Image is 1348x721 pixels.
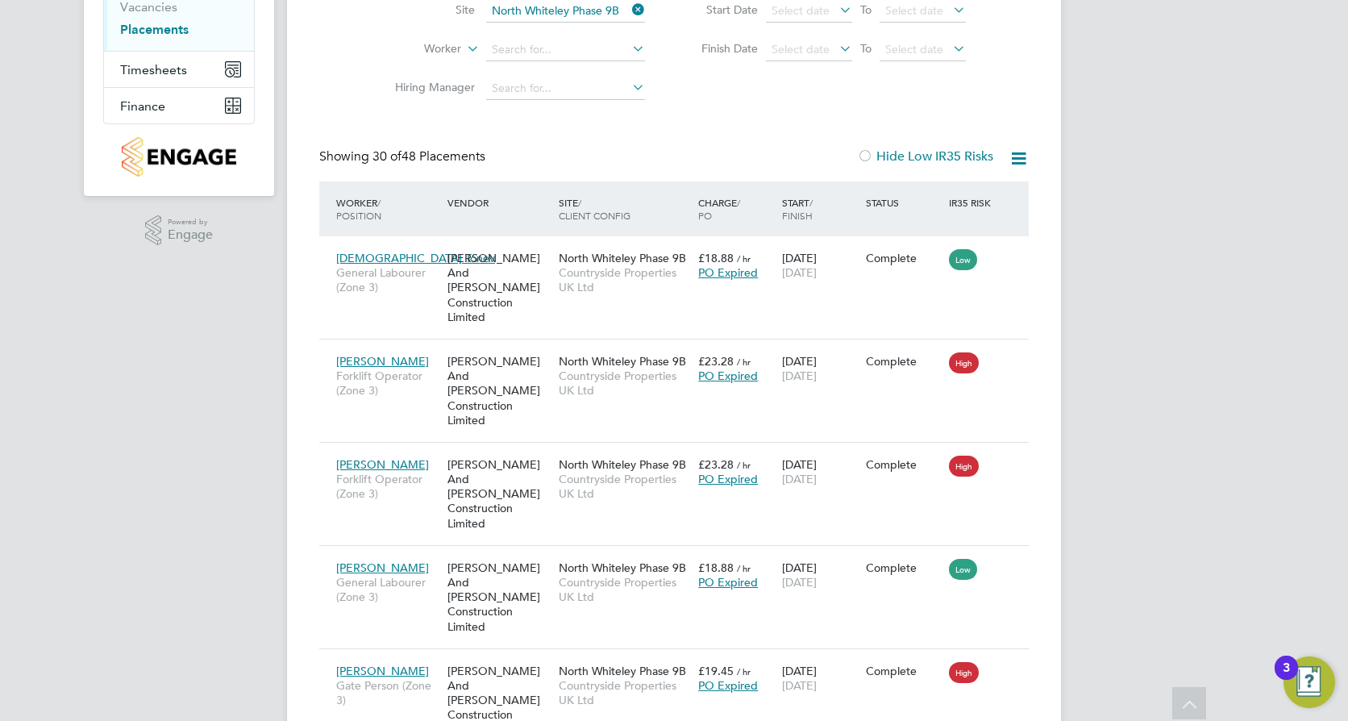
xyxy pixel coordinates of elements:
[778,243,862,288] div: [DATE]
[559,369,690,398] span: Countryside Properties UK Ltd
[559,472,690,501] span: Countryside Properties UK Ltd
[778,346,862,391] div: [DATE]
[698,472,758,486] span: PO Expired
[559,457,686,472] span: North Whiteley Phase 9B
[120,98,165,114] span: Finance
[332,552,1029,565] a: [PERSON_NAME]General Labourer (Zone 3)[PERSON_NAME] And [PERSON_NAME] Construction LimitedNorth W...
[332,448,1029,462] a: [PERSON_NAME]Forklift Operator (Zone 3)[PERSON_NAME] And [PERSON_NAME] Construction LimitedNorth ...
[336,678,439,707] span: Gate Person (Zone 3)
[336,472,439,501] span: Forklift Operator (Zone 3)
[772,42,830,56] span: Select date
[782,472,817,486] span: [DATE]
[1284,656,1335,708] button: Open Resource Center, 3 new notifications
[104,88,254,123] button: Finance
[332,242,1029,256] a: [DEMOGRAPHIC_DATA] TonevGeneral Labourer (Zone 3)[PERSON_NAME] And [PERSON_NAME] Construction Lim...
[698,457,734,472] span: £23.28
[782,265,817,280] span: [DATE]
[778,188,862,230] div: Start
[382,80,475,94] label: Hiring Manager
[949,456,979,477] span: High
[737,459,751,471] span: / hr
[866,251,942,265] div: Complete
[486,39,645,61] input: Search for...
[782,196,813,222] span: / Finish
[698,561,734,575] span: £18.88
[866,457,942,472] div: Complete
[949,249,977,270] span: Low
[336,457,429,472] span: [PERSON_NAME]
[559,561,686,575] span: North Whiteley Phase 9B
[336,369,439,398] span: Forklift Operator (Zone 3)
[368,41,461,57] label: Worker
[443,346,555,436] div: [PERSON_NAME] And [PERSON_NAME] Construction Limited
[698,251,734,265] span: £18.88
[782,575,817,590] span: [DATE]
[778,449,862,494] div: [DATE]
[336,575,439,604] span: General Labourer (Zone 3)
[332,345,1029,359] a: [PERSON_NAME]Forklift Operator (Zone 3)[PERSON_NAME] And [PERSON_NAME] Construction LimitedNorth ...
[120,62,187,77] span: Timesheets
[737,252,751,265] span: / hr
[168,215,213,229] span: Powered by
[698,354,734,369] span: £23.28
[382,2,475,17] label: Site
[1283,668,1290,689] div: 3
[698,369,758,383] span: PO Expired
[559,354,686,369] span: North Whiteley Phase 9B
[555,188,694,230] div: Site
[559,575,690,604] span: Countryside Properties UK Ltd
[698,196,740,222] span: / PO
[443,243,555,332] div: [PERSON_NAME] And [PERSON_NAME] Construction Limited
[949,352,979,373] span: High
[104,52,254,87] button: Timesheets
[332,188,443,230] div: Worker
[685,41,758,56] label: Finish Date
[698,265,758,280] span: PO Expired
[443,449,555,539] div: [PERSON_NAME] And [PERSON_NAME] Construction Limited
[336,664,429,678] span: [PERSON_NAME]
[103,137,255,177] a: Go to home page
[372,148,485,165] span: 48 Placements
[336,265,439,294] span: General Labourer (Zone 3)
[949,662,979,683] span: High
[772,3,830,18] span: Select date
[782,369,817,383] span: [DATE]
[559,196,630,222] span: / Client Config
[866,561,942,575] div: Complete
[945,188,1001,217] div: IR35 Risk
[737,665,751,677] span: / hr
[319,148,489,165] div: Showing
[559,251,686,265] span: North Whiteley Phase 9B
[698,678,758,693] span: PO Expired
[737,356,751,368] span: / hr
[949,559,977,580] span: Low
[559,678,690,707] span: Countryside Properties UK Ltd
[120,22,189,37] a: Placements
[559,265,690,294] span: Countryside Properties UK Ltd
[145,215,214,246] a: Powered byEngage
[122,137,235,177] img: countryside-properties-logo-retina.png
[336,251,495,265] span: [DEMOGRAPHIC_DATA] Tonev
[737,562,751,574] span: / hr
[168,228,213,242] span: Engage
[857,148,993,165] label: Hide Low IR35 Risks
[443,552,555,642] div: [PERSON_NAME] And [PERSON_NAME] Construction Limited
[866,664,942,678] div: Complete
[862,188,946,217] div: Status
[866,354,942,369] div: Complete
[694,188,778,230] div: Charge
[782,678,817,693] span: [DATE]
[778,552,862,598] div: [DATE]
[486,77,645,100] input: Search for...
[443,188,555,217] div: Vendor
[885,3,943,18] span: Select date
[332,655,1029,669] a: [PERSON_NAME]Gate Person (Zone 3)[PERSON_NAME] And [PERSON_NAME] Construction LimitedNorth Whitel...
[855,38,876,59] span: To
[698,664,734,678] span: £19.45
[336,354,429,369] span: [PERSON_NAME]
[885,42,943,56] span: Select date
[778,656,862,701] div: [DATE]
[685,2,758,17] label: Start Date
[559,664,686,678] span: North Whiteley Phase 9B
[336,196,381,222] span: / Position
